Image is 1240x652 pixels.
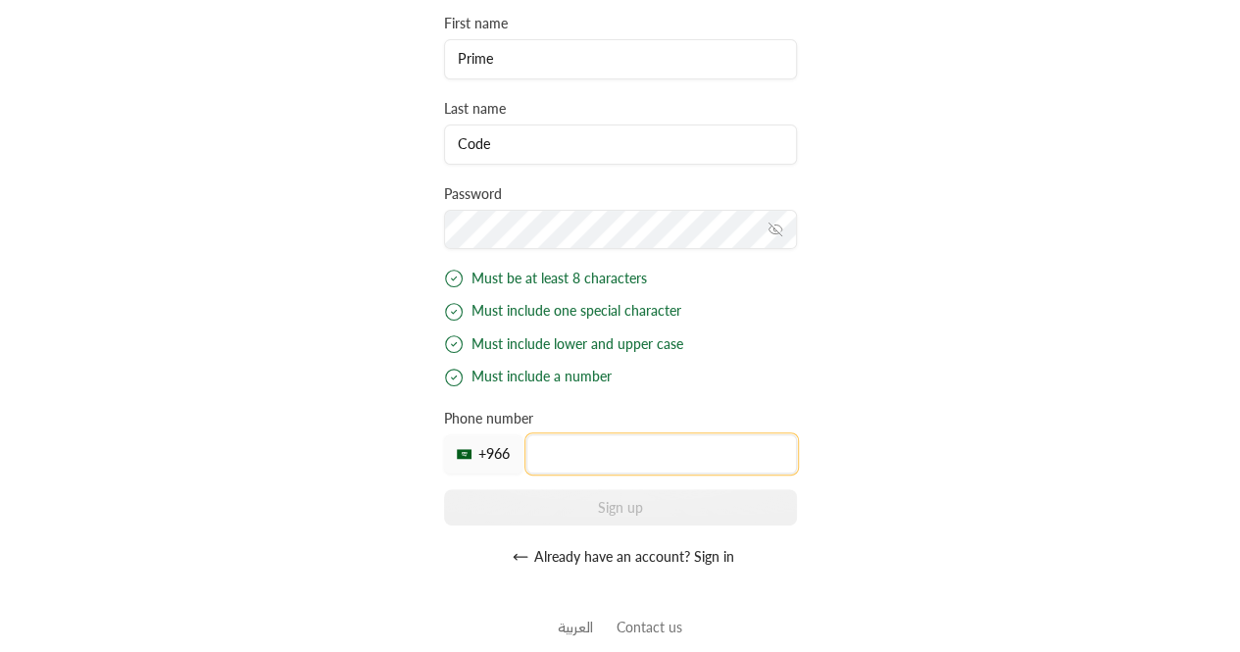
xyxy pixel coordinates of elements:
[558,608,593,644] a: العربية
[444,184,502,204] label: Password
[444,301,797,322] div: Must include one special character
[444,537,797,577] button: Already have an account? Sign in
[617,617,682,637] button: Contact us
[444,434,522,474] div: +966
[760,214,791,245] button: toggle password visibility
[444,334,797,355] div: Must include lower and upper case
[444,99,506,119] label: Last name
[444,269,797,289] div: Must be at least 8 characters
[444,367,797,387] div: Must include a number
[444,14,508,33] label: First name
[617,619,682,635] a: Contact us
[444,409,533,428] label: Phone number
